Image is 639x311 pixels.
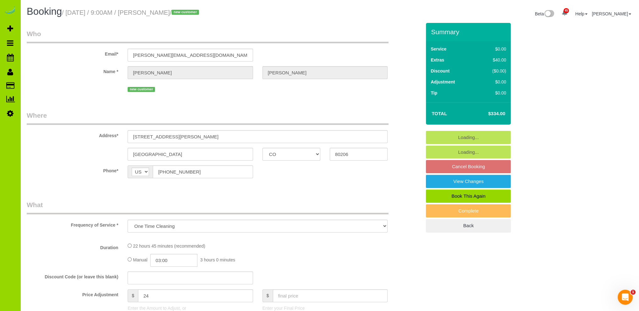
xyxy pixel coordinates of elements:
[27,111,388,125] legend: Where
[22,289,123,298] label: Price Adjustment
[22,220,123,228] label: Frequency of Service *
[27,29,388,43] legend: Who
[22,242,123,251] label: Duration
[631,290,636,295] span: 1
[431,28,508,35] h3: Summary
[479,79,506,85] div: $0.00
[431,46,446,52] label: Service
[479,46,506,52] div: $0.00
[128,87,155,92] span: new customer
[431,79,455,85] label: Adjustment
[426,219,511,232] a: Back
[128,49,253,62] input: Email*
[200,257,235,262] span: 3 hours 0 minutes
[27,6,62,17] span: Booking
[153,165,253,178] input: Phone*
[479,57,506,63] div: $40.00
[22,271,123,280] label: Discount Code (or leave this blank)
[22,49,123,57] label: Email*
[128,148,253,161] input: City*
[559,6,571,20] a: 45
[62,9,201,16] small: / [DATE] / 9:00AM / [PERSON_NAME]
[22,130,123,139] label: Address*
[262,289,273,302] span: $
[592,11,631,16] a: [PERSON_NAME]
[618,290,633,305] iframe: Intercom live chat
[431,90,437,96] label: Tip
[22,66,123,75] label: Name *
[27,200,388,214] legend: What
[170,9,201,16] span: /
[479,68,506,74] div: ($0.00)
[544,10,554,18] img: New interface
[432,111,447,116] strong: Total
[479,90,506,96] div: $0.00
[564,8,569,13] span: 45
[426,190,511,203] a: Book This Again
[273,289,388,302] input: final price
[426,175,511,188] a: View Changes
[575,11,587,16] a: Help
[172,10,199,15] span: new customer
[128,289,138,302] span: $
[431,57,444,63] label: Extras
[4,6,16,15] img: Automaid Logo
[22,165,123,174] label: Phone*
[431,68,449,74] label: Discount
[133,244,205,249] span: 22 hours 45 minutes (recommended)
[133,257,147,262] span: Manual
[262,66,388,79] input: Last Name*
[330,148,388,161] input: Zip Code*
[535,11,554,16] a: Beta
[128,66,253,79] input: First Name*
[469,111,505,116] h4: $334.00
